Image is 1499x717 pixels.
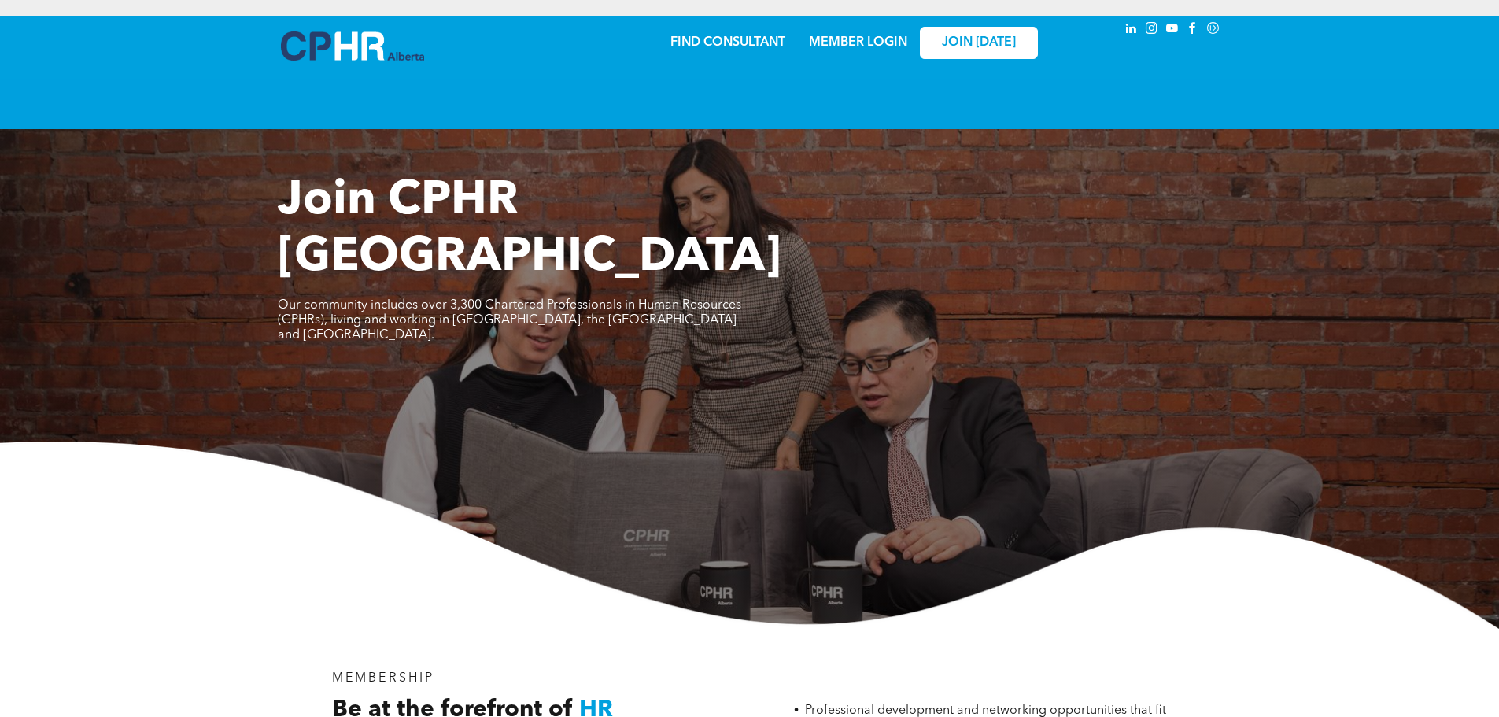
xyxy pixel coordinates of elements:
[670,36,785,49] a: FIND CONSULTANT
[1164,20,1181,41] a: youtube
[1205,20,1222,41] a: Social network
[1123,20,1140,41] a: linkedin
[332,672,435,685] span: MEMBERSHIP
[278,178,781,282] span: Join CPHR [GEOGRAPHIC_DATA]
[1184,20,1202,41] a: facebook
[1143,20,1161,41] a: instagram
[942,35,1016,50] span: JOIN [DATE]
[809,36,907,49] a: MEMBER LOGIN
[281,31,424,61] img: A blue and white logo for cp alberta
[920,27,1038,59] a: JOIN [DATE]
[278,299,741,342] span: Our community includes over 3,300 Chartered Professionals in Human Resources (CPHRs), living and ...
